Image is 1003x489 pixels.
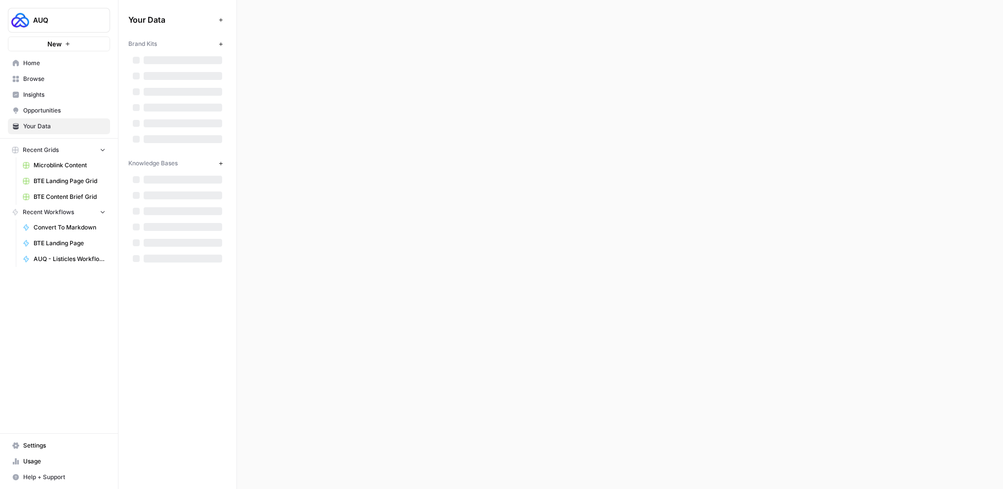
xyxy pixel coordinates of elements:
[23,146,59,154] span: Recent Grids
[18,157,110,173] a: Microblink Content
[34,177,106,186] span: BTE Landing Page Grid
[18,235,110,251] a: BTE Landing Page
[8,205,110,220] button: Recent Workflows
[23,90,106,99] span: Insights
[23,208,74,217] span: Recent Workflows
[18,173,110,189] a: BTE Landing Page Grid
[23,122,106,131] span: Your Data
[8,55,110,71] a: Home
[18,189,110,205] a: BTE Content Brief Grid
[23,457,106,466] span: Usage
[8,438,110,453] a: Settings
[34,223,106,232] span: Convert To Markdown
[8,469,110,485] button: Help + Support
[8,143,110,157] button: Recent Grids
[18,220,110,235] a: Convert To Markdown
[8,87,110,103] a: Insights
[47,39,62,49] span: New
[23,106,106,115] span: Opportunities
[8,453,110,469] a: Usage
[34,192,106,201] span: BTE Content Brief Grid
[8,71,110,87] a: Browse
[34,161,106,170] span: Microblink Content
[11,11,29,29] img: AUQ Logo
[23,473,106,482] span: Help + Support
[128,14,215,26] span: Your Data
[23,75,106,83] span: Browse
[34,239,106,248] span: BTE Landing Page
[8,118,110,134] a: Your Data
[8,103,110,118] a: Opportunities
[8,37,110,51] button: New
[128,159,178,168] span: Knowledge Bases
[23,59,106,68] span: Home
[8,8,110,33] button: Workspace: AUQ
[23,441,106,450] span: Settings
[18,251,110,267] a: AUQ - Listicles Workflow #3
[34,255,106,263] span: AUQ - Listicles Workflow #3
[33,15,93,25] span: AUQ
[128,39,157,48] span: Brand Kits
